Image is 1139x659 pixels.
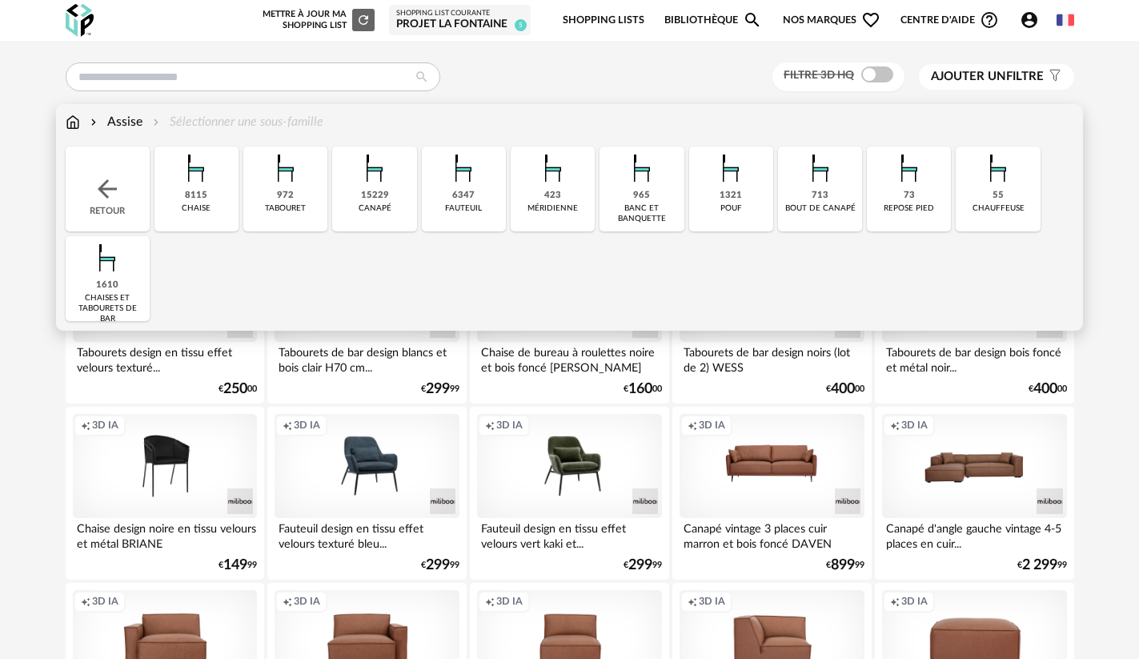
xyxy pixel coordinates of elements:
[470,407,668,580] a: Creation icon 3D IA Fauteuil design en tissu effet velours vert kaki et... €29999
[485,419,495,432] span: Creation icon
[485,595,495,608] span: Creation icon
[993,190,1004,202] div: 55
[784,70,854,81] span: Filtre 3D HQ
[283,595,292,608] span: Creation icon
[174,147,218,190] img: Assise.png
[275,518,459,550] div: Fauteuil design en tissu effet velours texturé bleu...
[73,342,257,374] div: Tabourets design en tissu effet velours texturé...
[396,9,523,18] div: Shopping List courante
[720,203,742,214] div: pouf
[426,560,450,571] span: 299
[515,19,527,31] span: 5
[875,407,1073,580] a: Creation icon 3D IA Canapé d'angle gauche vintage 4-5 places en cuir... €2 29999
[884,203,934,214] div: repose pied
[931,70,1006,82] span: Ajouter un
[477,342,661,374] div: Chaise de bureau à roulettes noire et bois foncé [PERSON_NAME]
[664,2,762,39] a: BibliothèqueMagnify icon
[980,10,999,30] span: Help Circle Outline icon
[882,342,1066,374] div: Tabourets de bar design bois foncé et métal noir...
[688,595,697,608] span: Creation icon
[680,342,864,374] div: Tabourets de bar design noirs (lot de 2) WESS
[66,147,150,231] div: Retour
[356,15,371,24] span: Refresh icon
[977,147,1020,190] img: Assise.png
[421,560,459,571] div: € 99
[283,419,292,432] span: Creation icon
[264,147,307,190] img: Assise.png
[900,10,999,30] span: Centre d'aideHelp Circle Outline icon
[496,595,523,608] span: 3D IA
[826,560,864,571] div: € 99
[93,175,122,203] img: svg+xml;base64,PHN2ZyB3aWR0aD0iMjQiIGhlaWdodD0iMjQiIHZpZXdCb3g9IjAgMCAyNCAyNCIgZmlsbD0ibm9uZSIgeG...
[1033,384,1057,395] span: 400
[628,560,652,571] span: 299
[831,560,855,571] span: 899
[1044,69,1062,85] span: Filter icon
[709,147,752,190] img: Assise.png
[267,407,466,580] a: Creation icon 3D IA Fauteuil design en tissu effet velours texturé bleu... €29999
[219,560,257,571] div: € 99
[563,2,644,39] a: Shopping Lists
[92,595,118,608] span: 3D IA
[812,190,828,202] div: 713
[624,560,662,571] div: € 99
[633,190,650,202] div: 965
[396,9,523,32] a: Shopping List courante PROJET LA FONTAINE 5
[783,2,880,39] span: Nos marques
[861,10,880,30] span: Heart Outline icon
[624,384,662,395] div: € 00
[890,595,900,608] span: Creation icon
[544,190,561,202] div: 423
[223,384,247,395] span: 250
[81,595,90,608] span: Creation icon
[901,595,928,608] span: 3D IA
[361,190,389,202] div: 15229
[904,190,915,202] div: 73
[882,518,1066,550] div: Canapé d'angle gauche vintage 4-5 places en cuir...
[86,236,129,279] img: Assise.png
[973,203,1025,214] div: chauffeuse
[1029,384,1067,395] div: € 00
[831,384,855,395] span: 400
[720,190,742,202] div: 1321
[81,419,90,432] span: Creation icon
[442,147,485,190] img: Assise.png
[901,419,928,432] span: 3D IA
[1022,560,1057,571] span: 2 299
[92,419,118,432] span: 3D IA
[66,113,80,131] img: svg+xml;base64,PHN2ZyB3aWR0aD0iMTYiIGhlaWdodD0iMTciIHZpZXdCb3g9IjAgMCAxNiAxNyIgZmlsbD0ibm9uZSIgeG...
[919,64,1074,90] button: Ajouter unfiltre Filter icon
[277,190,294,202] div: 972
[73,518,257,550] div: Chaise design noire en tissu velours et métal BRIANE
[70,293,145,324] div: chaises et tabourets de bar
[888,147,931,190] img: Assise.png
[294,595,320,608] span: 3D IA
[445,203,482,214] div: fauteuil
[826,384,864,395] div: € 00
[421,384,459,395] div: € 99
[890,419,900,432] span: Creation icon
[294,419,320,432] span: 3D IA
[182,203,211,214] div: chaise
[265,203,306,214] div: tabouret
[259,9,375,31] div: Mettre à jour ma Shopping List
[604,203,679,224] div: banc et banquette
[219,384,257,395] div: € 00
[496,419,523,432] span: 3D IA
[353,147,396,190] img: Assise.png
[452,190,475,202] div: 6347
[527,203,578,214] div: méridienne
[743,10,762,30] span: Magnify icon
[477,518,661,550] div: Fauteuil design en tissu effet velours vert kaki et...
[359,203,391,214] div: canapé
[223,560,247,571] span: 149
[1017,560,1067,571] div: € 99
[87,113,142,131] div: Assise
[275,342,459,374] div: Tabourets de bar design blancs et bois clair H70 cm...
[1020,10,1039,30] span: Account Circle icon
[396,18,523,32] div: PROJET LA FONTAINE
[96,279,118,291] div: 1610
[699,419,725,432] span: 3D IA
[66,4,94,37] img: OXP
[688,419,697,432] span: Creation icon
